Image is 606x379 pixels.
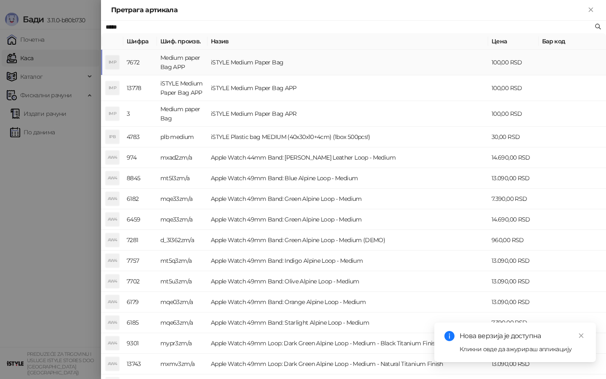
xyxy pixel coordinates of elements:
[207,354,488,374] td: Apple Watch 49mm Loop: Dark Green Alpine Loop - Medium - Natural Titanium Finish
[106,254,119,267] div: AW4
[207,168,488,189] td: Apple Watch 49mm Band: Blue Alpine Loop - Medium
[123,33,157,50] th: Шифра
[488,147,539,168] td: 14.690,00 RSD
[207,333,488,354] td: Apple Watch 49mm Loop: Dark Green Alpine Loop - Medium - Black Titanium Finish
[123,209,157,230] td: 6459
[207,271,488,292] td: Apple Watch 49mm Band: Olive Alpine Loop - Medium
[207,230,488,251] td: Apple Watch 49mm Band: Green Alpine Loop - Medium (DEMO)
[157,312,207,333] td: mqe63zm/a
[488,312,539,333] td: 7.390,00 RSD
[106,192,119,206] div: AW4
[106,295,119,309] div: AW4
[444,331,454,341] span: info-circle
[157,101,207,127] td: Medium paper Bag
[157,33,207,50] th: Шиф. произв.
[157,209,207,230] td: mqe33zm/a
[123,230,157,251] td: 7281
[207,251,488,271] td: Apple Watch 49mm Band: Indigo Alpine Loop - Medium
[488,168,539,189] td: 13.090,00 RSD
[157,75,207,101] td: iSTYLE Medium Paper Bag APP
[157,230,207,251] td: d_3l362zm/a
[106,151,119,164] div: AW4
[111,5,586,15] div: Претрага артикала
[207,209,488,230] td: Apple Watch 49mm Band: Green Alpine Loop - Medium
[123,312,157,333] td: 6185
[123,271,157,292] td: 7702
[207,312,488,333] td: Apple Watch 49mm Band: Starlight Alpine Loop - Medium
[488,209,539,230] td: 14.690,00 RSD
[106,357,119,371] div: AW4
[207,33,488,50] th: Назив
[123,127,157,147] td: 4783
[488,292,539,312] td: 13.090,00 RSD
[488,101,539,127] td: 100,00 RSD
[157,168,207,189] td: mt5l3zm/a
[123,189,157,209] td: 6182
[157,189,207,209] td: mqe33zm/a
[106,171,119,185] div: AW4
[207,50,488,75] td: iSTYLE Medium Paper Bag
[106,107,119,120] div: IMP
[539,33,606,50] th: Бар код
[207,189,488,209] td: Apple Watch 49mm Band: Green Alpine Loop - Medium
[460,344,586,354] div: Кликни овде да ажурираш апликацију
[157,251,207,271] td: mt5q3zm/a
[106,213,119,226] div: AW4
[123,251,157,271] td: 7757
[488,251,539,271] td: 13.090,00 RSD
[207,75,488,101] td: iSTYLE Medium Paper Bag APP
[460,331,586,341] div: Нова верзија је доступна
[488,189,539,209] td: 7.390,00 RSD
[157,147,207,168] td: mxad2zm/a
[106,316,119,329] div: AW4
[123,333,157,354] td: 9301
[488,50,539,75] td: 100,00 RSD
[123,101,157,127] td: 3
[488,271,539,292] td: 13.090,00 RSD
[207,127,488,147] td: iSTYLE Plastic bag MEDIUM (40x30x10+4cm) (1box 500pcs!)
[106,275,119,288] div: AW4
[106,233,119,247] div: AW4
[123,292,157,312] td: 6179
[157,271,207,292] td: mt5u3zm/a
[123,147,157,168] td: 974
[586,5,596,15] button: Close
[157,50,207,75] td: Medium paper Bag APP
[488,75,539,101] td: 100,00 RSD
[106,130,119,144] div: IPB
[207,292,488,312] td: Apple Watch 49mm Band: Orange Alpine Loop - Medium
[488,127,539,147] td: 30,00 RSD
[207,147,488,168] td: Apple Watch 44mm Band: [PERSON_NAME] Leather Loop - Medium
[157,292,207,312] td: mqe03zm/a
[123,75,157,101] td: 13778
[106,81,119,95] div: IMP
[488,230,539,251] td: 960,00 RSD
[123,50,157,75] td: 7672
[106,336,119,350] div: AW4
[578,333,584,339] span: close
[157,354,207,374] td: mxmv3zm/a
[577,331,586,340] a: Close
[123,168,157,189] td: 8845
[207,101,488,127] td: iSTYLE Medium Paper Bag APR
[106,56,119,69] div: IMP
[157,127,207,147] td: plb medium
[157,333,207,354] td: mypr3zm/a
[123,354,157,374] td: 13743
[488,33,539,50] th: Цена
